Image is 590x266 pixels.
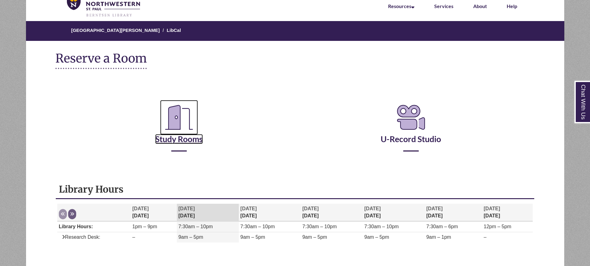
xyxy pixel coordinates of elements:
[302,234,327,240] span: 9am – 5pm
[56,180,535,253] div: Library Hours
[167,28,181,33] a: LibCal
[484,224,511,229] span: 12pm – 5pm
[363,204,425,221] th: [DATE]
[59,234,100,240] span: Research Desk:
[240,234,265,240] span: 9am – 5pm
[178,234,203,240] span: 9am – 5pm
[364,224,399,229] span: 7:30am – 10pm
[178,224,213,229] span: 7:30am – 10pm
[302,206,319,211] span: [DATE]
[131,204,177,221] th: [DATE]
[55,260,535,263] div: Libchat
[364,206,381,211] span: [DATE]
[484,234,487,240] span: –
[240,224,275,229] span: 7:30am – 10pm
[71,28,160,33] a: [GEOGRAPHIC_DATA][PERSON_NAME]
[59,183,531,195] h1: Library Hours
[55,52,147,69] h1: Reserve a Room
[68,209,76,219] button: Next week
[426,206,443,211] span: [DATE]
[434,3,453,9] a: Services
[57,222,131,232] td: Library Hours:
[484,206,500,211] span: [DATE]
[364,234,389,240] span: 9am – 5pm
[302,224,337,229] span: 7:30am – 10pm
[132,206,149,211] span: [DATE]
[473,3,487,9] a: About
[239,204,301,221] th: [DATE]
[132,224,157,229] span: 1pm – 9pm
[12,21,578,41] nav: Breadcrumb
[482,204,533,221] th: [DATE]
[240,206,257,211] span: [DATE]
[388,3,414,9] a: Resources
[155,119,203,144] a: Study Rooms
[426,224,458,229] span: 7:30am – 6pm
[426,234,451,240] span: 9am – 1pm
[55,85,535,170] div: Reserve a Room
[507,3,517,9] a: Help
[301,204,363,221] th: [DATE]
[59,209,67,219] button: Previous week
[178,206,195,211] span: [DATE]
[381,119,441,144] a: U-Record Studio
[425,204,482,221] th: [DATE]
[132,234,135,240] span: –
[177,204,239,221] th: [DATE]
